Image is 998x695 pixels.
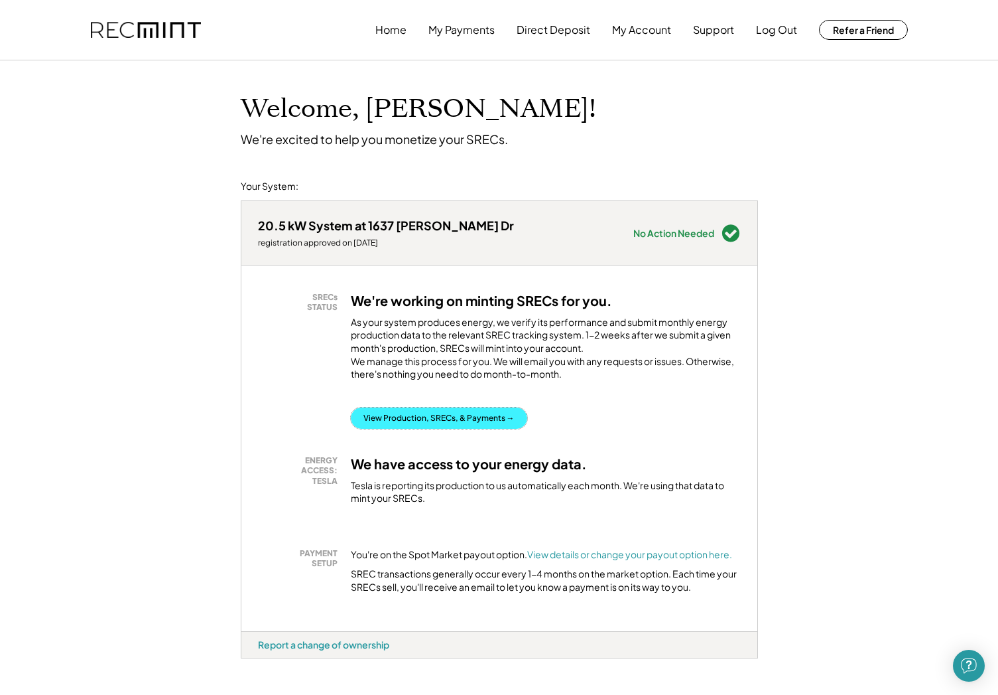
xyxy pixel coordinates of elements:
div: No Action Needed [633,228,714,238]
div: adfwl81r - PA Solar [241,658,275,664]
button: Home [375,17,406,43]
div: As your system produces energy, we verify its performance and submit monthly energy production da... [351,316,741,388]
h3: We have access to your energy data. [351,455,587,473]
h1: Welcome, [PERSON_NAME]! [241,94,596,125]
div: Tesla is reporting its production to us automatically each month. We're using that data to mint y... [351,479,741,505]
div: Open Intercom Messenger [953,650,985,682]
div: Report a change of ownership [258,639,389,651]
div: Your System: [241,180,298,193]
div: SREC transactions generally occur every 1-4 months on the market option. Each time your SRECs sel... [351,568,741,593]
div: 20.5 kW System at 1637 [PERSON_NAME] Dr [258,218,514,233]
button: My Account [612,17,671,43]
div: ENERGY ACCESS: TESLA [265,455,338,487]
div: PAYMENT SETUP [265,548,338,569]
button: Support [693,17,734,43]
div: You're on the Spot Market payout option. [351,548,732,562]
div: We're excited to help you monetize your SRECs. [241,131,508,147]
a: View details or change your payout option here. [527,548,732,560]
div: registration approved on [DATE] [258,238,514,248]
h3: We're working on minting SRECs for you. [351,292,612,309]
img: recmint-logotype%403x.png [91,22,201,39]
div: SRECs STATUS [265,292,338,313]
button: Log Out [756,17,797,43]
button: View Production, SRECs, & Payments → [351,408,527,429]
button: Refer a Friend [819,20,908,40]
button: Direct Deposit [517,17,590,43]
button: My Payments [428,17,495,43]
